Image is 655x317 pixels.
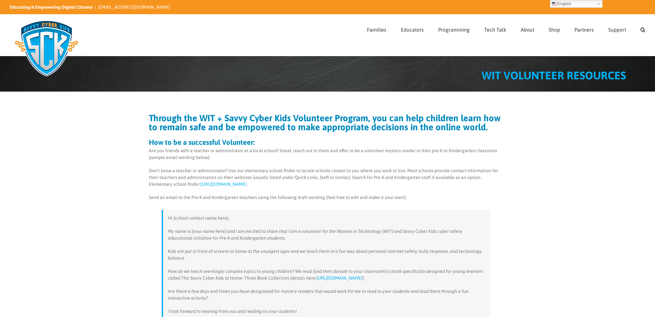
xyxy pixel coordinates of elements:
[641,15,645,43] a: Search
[168,248,486,262] p: Kids are put in front of screens at home at the youngest ages and we teach them in a fun way abou...
[98,5,170,10] a: [EMAIL_ADDRESS][DOMAIN_NAME]
[367,15,645,43] nav: Main Menu
[149,148,497,160] span: Are you friends with a teacher or administrator at a local school? Great, reach out to them and o...
[168,228,486,242] p: My name is [your name here] and I am excited to share that I am a volunteer for the Women in Tech...
[168,288,486,302] p: Are there a few days and times you have designated for mystery readers that would work for me to ...
[367,15,386,43] a: Families
[10,16,83,81] img: Savvy Cyber Kids Logo
[549,15,560,43] a: Shop
[10,5,93,10] i: Educating & Empowering Digital Citizens
[149,194,503,201] p: Send an email to the Pre-K and Kindergarten teachers using the following draft wording (feel free...
[521,27,534,32] span: About
[401,27,424,32] span: Educators
[438,27,470,32] span: Programming
[438,15,470,43] a: Programming
[149,114,503,132] h2: Through the WIT + Savvy Cyber Kids Volunteer Program, you can help children learn how to remain s...
[574,15,594,43] a: Partners
[149,167,503,188] p: Don’t know a teacher or administrator? Use our elementary school finder to locate schools closest...
[608,27,626,32] span: Support
[484,15,506,43] a: Tech Talk
[552,1,557,6] img: en
[574,27,594,32] span: Partners
[521,15,534,43] a: About
[367,27,386,32] span: Families
[549,27,560,32] span: Shop
[401,15,424,43] a: Educators
[168,268,486,282] p: How do we teach seemingly complex topics to young children? We read (and then donate to your clas...
[149,138,255,146] strong: How to be a successful Volunteer:
[168,308,486,315] p: I look forward to hearing from you and reading to your students!
[200,182,246,187] a: [URL][DOMAIN_NAME]
[316,275,362,281] a: [URL][DOMAIN_NAME]
[608,15,626,43] a: Support
[168,215,486,222] p: Hi (school contact name here),
[482,69,626,82] span: WIT VOLUNTEER RESOURCES
[484,27,506,32] span: Tech Talk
